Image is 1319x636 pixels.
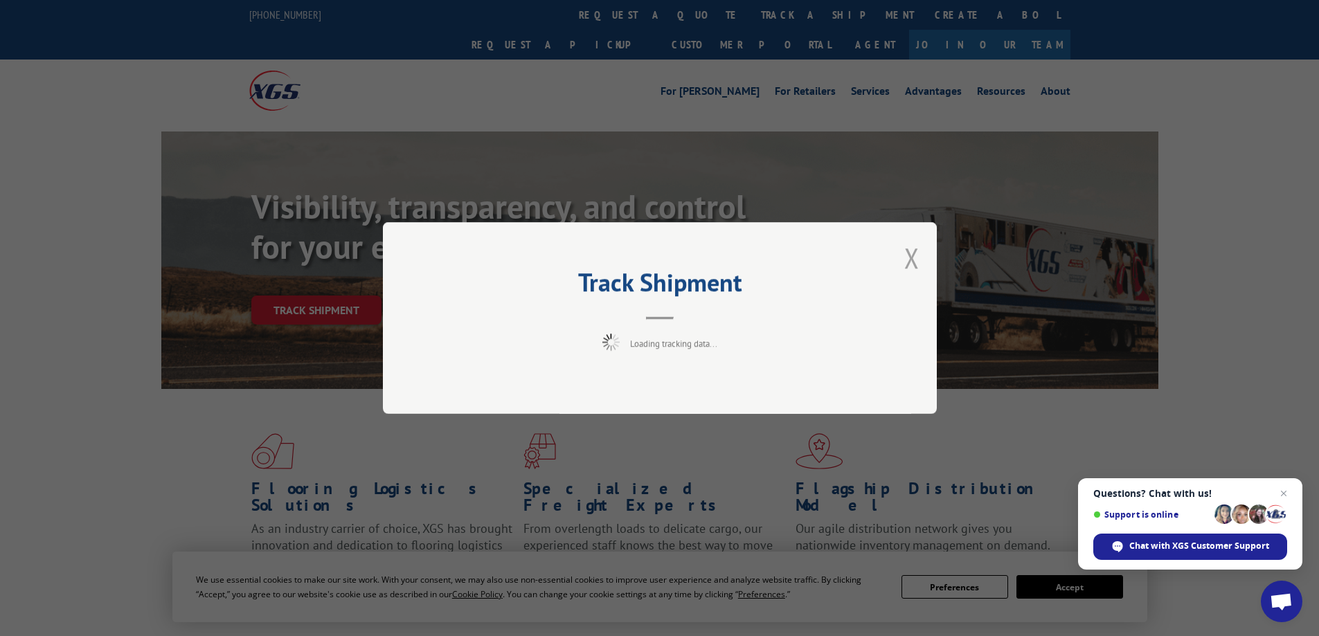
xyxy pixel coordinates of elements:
span: Loading tracking data... [630,338,717,349]
h2: Track Shipment [452,273,868,299]
span: Chat with XGS Customer Support [1129,540,1269,552]
span: Support is online [1093,509,1210,520]
div: Chat with XGS Customer Support [1093,534,1287,560]
div: Open chat [1261,581,1302,622]
button: Close modal [904,239,919,276]
img: xgs-loading [602,334,620,351]
span: Close chat [1275,485,1292,502]
span: Questions? Chat with us! [1093,488,1287,499]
